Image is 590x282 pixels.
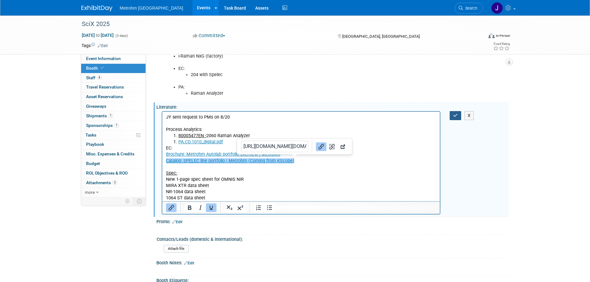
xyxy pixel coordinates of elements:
[338,142,348,151] button: Open link
[224,203,235,212] button: Subscript
[98,44,108,48] a: Edit
[81,102,146,111] a: Giveaways
[81,169,146,178] a: ROI, Objectives & ROO
[80,19,474,30] div: SciX 2025
[206,203,216,212] button: Underline
[81,5,112,11] img: ExhibitDay
[464,111,474,120] button: X
[81,54,146,63] a: Event Information
[316,142,326,151] button: Link
[156,258,509,266] div: Booth Notes:
[81,111,146,121] a: Shipments1
[327,142,337,151] button: Remove link
[86,113,113,118] span: Shipments
[496,33,510,38] div: In-Person
[463,6,477,11] span: Search
[491,2,503,14] img: Joanne Yam
[85,190,95,195] span: more
[95,33,101,38] span: to
[166,203,177,212] button: Insert/edit link
[81,121,146,130] a: Sponsorships1
[81,33,114,38] span: [DATE] [DATE]
[191,90,437,97] li: Raman Analyzer
[156,217,509,225] div: Promo:
[81,159,146,168] a: Budget
[455,3,483,14] a: Search
[86,85,124,89] span: Travel Reservations
[195,203,206,212] button: Italic
[342,34,420,39] span: [GEOGRAPHIC_DATA], [GEOGRAPHIC_DATA]
[86,123,119,128] span: Sponsorships
[178,53,437,59] li: i-Raman NxG (factory)
[86,104,106,109] span: Giveaways
[86,151,134,156] span: Misc. Expenses & Credits
[81,140,146,149] a: Playbook
[81,42,108,49] td: Tags
[162,19,441,100] div: Spec:
[86,56,121,61] span: Event Information
[184,261,194,265] a: Edit
[447,32,510,41] div: Event Format
[114,123,119,128] span: 1
[264,203,275,212] button: Bullet list
[488,33,495,38] img: Format-Inperson.png
[115,34,128,38] span: (3 days)
[86,94,123,99] span: Asset Reservations
[86,75,102,80] span: Staff
[81,178,146,188] a: Attachments3
[112,180,117,185] span: 3
[81,131,146,140] a: Tasks
[86,161,100,166] span: Budget
[81,83,146,92] a: Travel Reservations
[81,150,146,159] a: Misc. Expenses & Credits
[191,72,437,78] li: 204 with Spelec
[178,84,437,97] li: PA:
[191,33,228,39] button: Committed
[157,235,506,242] div: Contacts/Leads (domestic & international):
[85,132,96,137] span: Tasks
[86,171,128,176] span: ROI, Objectives & ROO
[253,203,264,212] button: Numbered list
[81,92,146,102] a: Asset Reservations
[81,73,146,83] a: Staff4
[184,203,195,212] button: Bold
[156,102,509,110] div: Literature:
[101,66,104,70] i: Booth reservation complete
[97,75,102,80] span: 4
[120,6,183,11] span: Metrohm [GEOGRAPHIC_DATA]
[172,220,182,224] a: Edit
[108,113,113,118] span: 1
[86,66,105,71] span: Booth
[122,197,133,205] td: Personalize Event Tab Strip
[133,197,146,205] td: Toggle Event Tabs
[493,42,510,46] div: Event Rating
[86,180,117,185] span: Attachments
[162,112,440,201] iframe: Rich Text Area
[81,188,146,197] a: more
[81,64,146,73] a: Booth
[86,142,104,147] span: Playbook
[178,66,437,78] li: EC:
[241,141,308,152] input: Link
[235,203,246,212] button: Superscript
